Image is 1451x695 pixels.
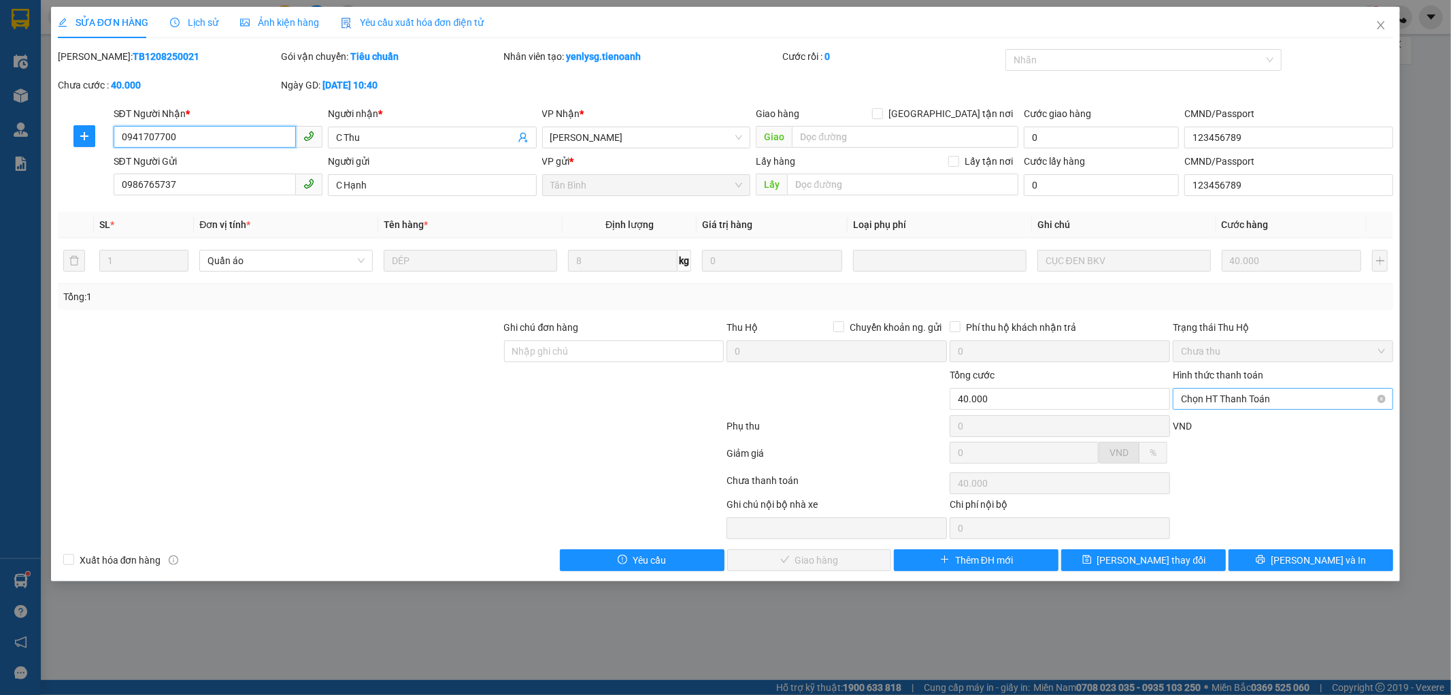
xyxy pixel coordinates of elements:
[961,320,1082,335] span: Phí thu hộ khách nhận trả
[1082,555,1092,566] span: save
[950,370,995,381] span: Tổng cước
[63,289,560,304] div: Tổng: 1
[350,51,399,62] b: Tiêu chuẩn
[1256,555,1265,566] span: printer
[824,51,830,62] b: 0
[1181,389,1385,409] span: Chọn HT Thanh Toán
[1173,370,1263,381] label: Hình thức thanh toán
[1184,154,1393,169] div: CMND/Passport
[504,322,579,333] label: Ghi chú đơn hàng
[240,18,250,27] span: picture
[504,49,780,64] div: Nhân viên tạo:
[114,106,322,121] div: SĐT Người Nhận
[170,17,218,28] span: Lịch sử
[542,154,751,169] div: VP gửi
[702,250,842,272] input: 0
[1222,219,1269,230] span: Cước hàng
[678,250,691,272] span: kg
[1024,127,1179,148] input: Cước giao hàng
[550,175,743,195] span: Tân Bình
[133,51,199,62] b: TB1208250021
[303,178,314,189] span: phone
[756,156,795,167] span: Lấy hàng
[726,473,949,497] div: Chưa thanh toán
[73,125,95,147] button: plus
[756,126,792,148] span: Giao
[1173,421,1192,432] span: VND
[1378,395,1386,403] span: close-circle
[1024,108,1091,119] label: Cước giao hàng
[58,49,278,64] div: [PERSON_NAME]:
[727,549,892,571] button: checkGiao hàng
[303,131,314,142] span: phone
[726,446,949,470] div: Giảm giá
[550,127,743,148] span: Cư Kuin
[955,553,1013,568] span: Thêm ĐH mới
[727,497,947,517] div: Ghi chú nội bộ nhà xe
[207,250,365,271] span: Quần áo
[384,250,557,272] input: VD: Bàn, Ghế
[1271,553,1366,568] span: [PERSON_NAME] và In
[756,174,787,195] span: Lấy
[1097,553,1206,568] span: [PERSON_NAME] thay đổi
[702,219,752,230] span: Giá trị hàng
[63,250,85,272] button: delete
[726,419,949,442] div: Phụ thu
[1184,106,1393,121] div: CMND/Passport
[341,18,352,29] img: icon
[1229,549,1393,571] button: printer[PERSON_NAME] và In
[281,49,501,64] div: Gói vận chuyển:
[1222,250,1362,272] input: 0
[782,49,1003,64] div: Cước rồi :
[560,549,724,571] button: exclamation-circleYêu cầu
[111,80,141,91] b: 40.000
[240,17,319,28] span: Ảnh kiện hàng
[894,549,1058,571] button: plusThêm ĐH mới
[58,78,278,93] div: Chưa cước :
[1032,212,1216,238] th: Ghi chú
[848,212,1032,238] th: Loại phụ phí
[58,18,67,27] span: edit
[1375,20,1386,31] span: close
[281,78,501,93] div: Ngày GD:
[74,131,95,142] span: plus
[844,320,947,335] span: Chuyển khoản ng. gửi
[199,219,250,230] span: Đơn vị tính
[518,132,529,143] span: user-add
[1037,250,1211,272] input: Ghi Chú
[74,553,167,568] span: Xuất hóa đơn hàng
[169,555,178,565] span: info-circle
[1061,549,1226,571] button: save[PERSON_NAME] thay đổi
[1362,7,1400,45] button: Close
[605,219,654,230] span: Định lượng
[950,497,1170,517] div: Chi phí nội bộ
[1181,341,1385,361] span: Chưa thu
[756,108,799,119] span: Giao hàng
[1150,447,1156,458] span: %
[1024,174,1179,196] input: Cước lấy hàng
[542,108,580,119] span: VP Nhận
[328,106,537,121] div: Người nhận
[1024,156,1085,167] label: Cước lấy hàng
[58,17,148,28] span: SỬA ĐƠN HÀNG
[940,555,950,566] span: plus
[341,17,484,28] span: Yêu cầu xuất hóa đơn điện tử
[1372,250,1388,272] button: plus
[170,18,180,27] span: clock-circle
[727,322,758,333] span: Thu Hộ
[792,126,1018,148] input: Dọc đường
[883,106,1018,121] span: [GEOGRAPHIC_DATA] tận nơi
[618,555,627,566] span: exclamation-circle
[328,154,537,169] div: Người gửi
[787,174,1018,195] input: Dọc đường
[1173,320,1393,335] div: Trạng thái Thu Hộ
[504,340,724,362] input: Ghi chú đơn hàng
[114,154,322,169] div: SĐT Người Gửi
[567,51,641,62] b: yenlysg.tienoanh
[384,219,428,230] span: Tên hàng
[322,80,378,91] b: [DATE] 10:40
[959,154,1018,169] span: Lấy tận nơi
[99,219,110,230] span: SL
[633,553,666,568] span: Yêu cầu
[1110,447,1129,458] span: VND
